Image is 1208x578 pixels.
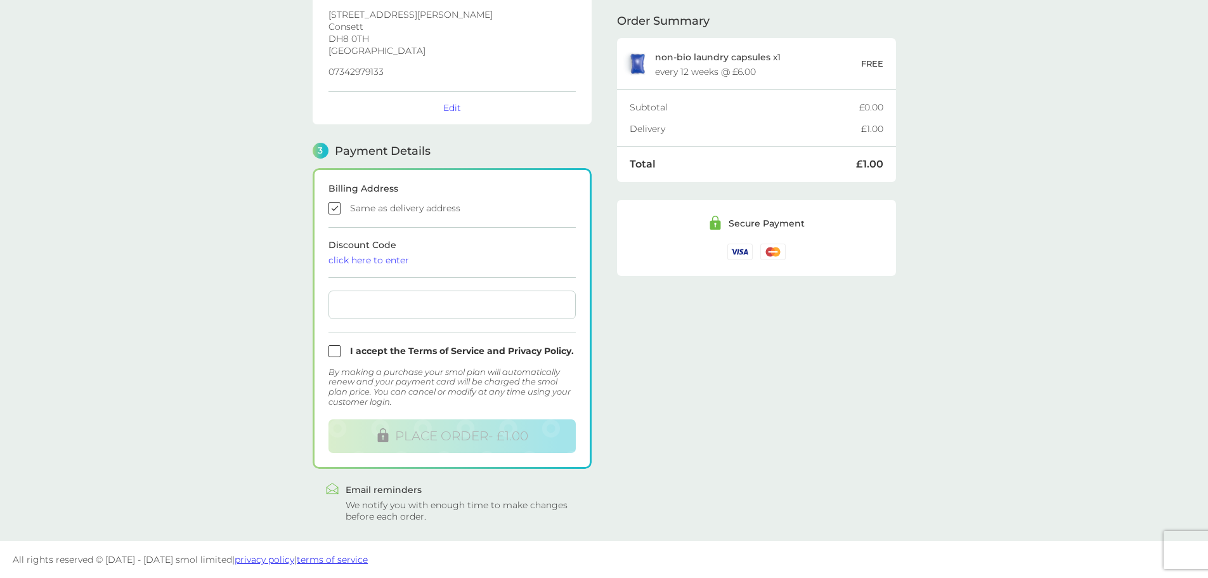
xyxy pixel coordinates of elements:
span: PLACE ORDER - £1.00 [395,428,528,443]
p: Consett [328,22,576,31]
div: We notify you with enough time to make changes before each order. [346,499,579,522]
div: Secure Payment [729,219,805,228]
div: £1.00 [861,124,883,133]
img: /assets/icons/cards/visa.svg [727,244,753,259]
p: DH8 0TH [328,34,576,43]
div: £0.00 [859,103,883,112]
p: FREE [861,57,883,70]
div: Total [630,159,856,169]
button: Edit [443,102,461,114]
div: By making a purchase your smol plan will automatically renew and your payment card will be charge... [328,367,576,407]
button: PLACE ORDER- £1.00 [328,419,576,453]
a: terms of service [297,554,368,565]
span: 3 [313,143,328,159]
div: Delivery [630,124,861,133]
span: non-bio laundry capsules [655,51,770,63]
iframe: Secure card payment input frame [334,299,571,310]
div: £1.00 [856,159,883,169]
div: Subtotal [630,103,859,112]
a: privacy policy [235,554,294,565]
span: Order Summary [617,15,710,27]
div: Email reminders [346,485,579,494]
p: [STREET_ADDRESS][PERSON_NAME] [328,10,576,19]
div: every 12 weeks @ £6.00 [655,67,756,76]
img: /assets/icons/cards/mastercard.svg [760,244,786,259]
p: [GEOGRAPHIC_DATA] [328,46,576,55]
p: 07342979133 [328,67,576,76]
div: Billing Address [328,184,576,193]
p: x 1 [655,52,781,62]
div: click here to enter [328,256,576,265]
span: Payment Details [335,145,431,157]
span: Discount Code [328,239,576,265]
